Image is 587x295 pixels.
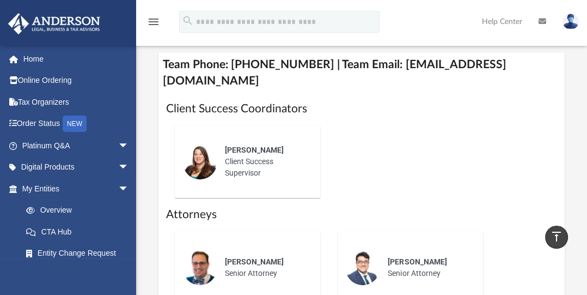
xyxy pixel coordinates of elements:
div: Senior Attorney [217,249,313,287]
a: vertical_align_top [545,226,568,249]
img: Anderson Advisors Platinum Portal [5,13,103,34]
a: menu [147,21,160,28]
i: vertical_align_top [550,230,563,243]
a: Platinum Q&Aarrow_drop_down [8,135,145,156]
div: NEW [63,116,87,132]
img: User Pic [562,14,579,29]
i: menu [147,15,160,28]
img: thumbnail [182,250,217,285]
a: Entity Change Request [15,243,145,264]
h1: Attorneys [166,207,557,222]
span: [PERSON_NAME] [388,257,447,266]
a: Digital Productsarrow_drop_down [8,156,145,178]
a: Home [8,48,145,70]
img: thumbnail [345,250,380,285]
span: [PERSON_NAME] [225,146,284,154]
a: CTA Hub [15,221,145,243]
i: search [182,15,194,27]
span: arrow_drop_down [118,135,140,157]
h4: Team Phone: [PHONE_NUMBER] | Team Email: [EMAIL_ADDRESS][DOMAIN_NAME] [158,52,564,93]
span: arrow_drop_down [118,178,140,200]
h1: Client Success Coordinators [166,101,557,117]
span: arrow_drop_down [118,156,140,179]
div: Client Success Supervisor [217,137,313,186]
span: [PERSON_NAME] [225,257,284,266]
a: My Entitiesarrow_drop_down [8,178,145,200]
img: thumbnail [182,145,217,179]
a: Online Ordering [8,70,145,92]
a: Tax Organizers [8,91,145,113]
a: Overview [15,200,145,221]
a: Order StatusNEW [8,113,145,135]
div: Senior Attorney [380,249,475,287]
